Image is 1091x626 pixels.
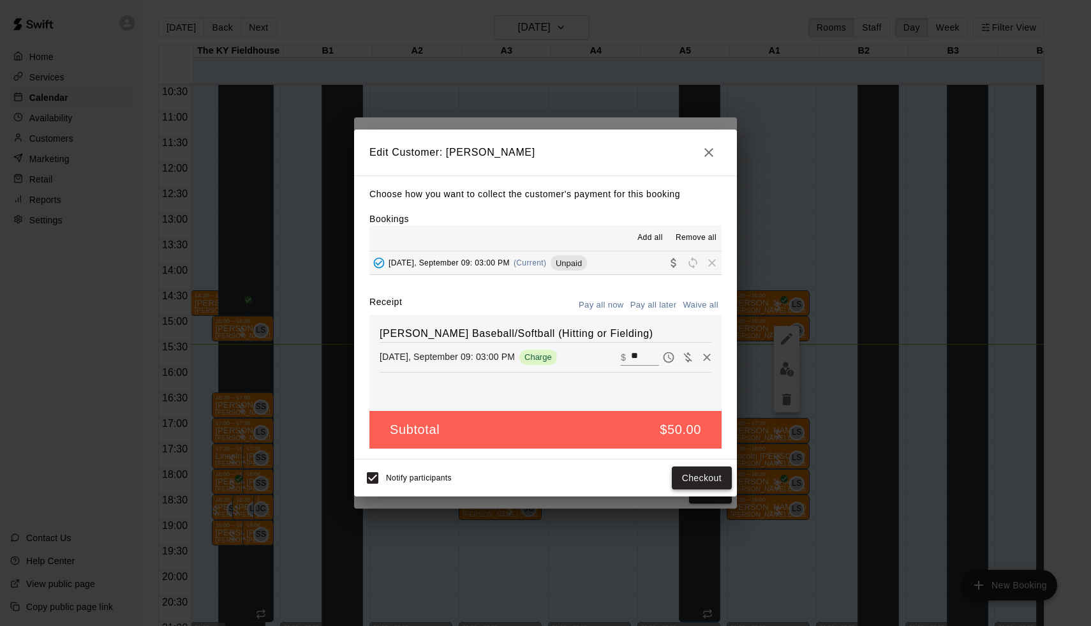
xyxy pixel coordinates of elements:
[354,130,737,175] h2: Edit Customer: [PERSON_NAME]
[369,295,402,315] label: Receipt
[659,351,678,362] span: Pay later
[514,258,547,267] span: (Current)
[676,232,716,244] span: Remove all
[380,325,711,342] h6: [PERSON_NAME] Baseball/Softball (Hitting or Fielding)
[679,295,722,315] button: Waive all
[702,258,722,267] span: Remove
[386,473,452,482] span: Notify participants
[390,421,440,438] h5: Subtotal
[671,228,722,248] button: Remove all
[630,228,671,248] button: Add all
[672,466,732,490] button: Checkout
[678,351,697,362] span: Waive payment
[660,421,701,438] h5: $50.00
[697,348,716,367] button: Remove
[369,214,409,224] label: Bookings
[369,251,722,275] button: Added - Collect Payment[DATE], September 09: 03:00 PM(Current)UnpaidCollect paymentRescheduleRemove
[627,295,680,315] button: Pay all later
[519,352,557,362] span: Charge
[369,253,389,272] button: Added - Collect Payment
[664,258,683,267] span: Collect payment
[380,350,515,363] p: [DATE], September 09: 03:00 PM
[551,258,587,268] span: Unpaid
[637,232,663,244] span: Add all
[575,295,627,315] button: Pay all now
[683,258,702,267] span: Reschedule
[389,258,510,267] span: [DATE], September 09: 03:00 PM
[621,351,626,364] p: $
[369,186,722,202] p: Choose how you want to collect the customer's payment for this booking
